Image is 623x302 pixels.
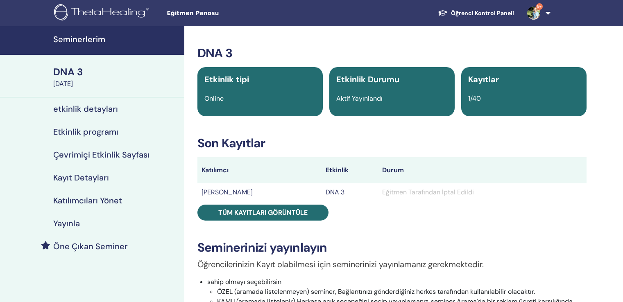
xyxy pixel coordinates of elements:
h4: Katılımcıları Yönet [53,196,122,205]
div: DNA 3 [53,65,179,79]
span: Eğitmen Panosu [167,9,290,18]
img: default.jpg [527,7,540,20]
td: DNA 3 [322,183,378,201]
a: Tüm kayıtları görüntüle [197,205,328,221]
td: [PERSON_NAME] [197,183,322,201]
h4: Kayıt Detayları [53,173,109,183]
a: DNA 3[DATE] [48,65,184,89]
span: 1/40 [468,94,481,103]
h4: Etkinlik programı [53,127,118,137]
img: logo.png [54,4,152,23]
span: Etkinlik Durumu [336,74,399,85]
h3: Seminerinizi yayınlayın [197,240,587,255]
img: graduation-cap-white.svg [438,9,448,16]
th: Etkinlik [322,157,378,183]
h3: DNA 3 [197,46,587,61]
span: Tüm kayıtları görüntüle [218,208,308,217]
h4: Yayınla [53,219,80,228]
a: Öğrenci Kontrol Paneli [431,6,521,21]
h4: Öne Çıkan Seminer [53,241,128,251]
h3: Son Kayıtlar [197,136,587,151]
span: Etkinlik tipi [204,74,249,85]
h4: Çevrimiçi Etkinlik Sayfası [53,150,150,160]
span: Kayıtlar [468,74,499,85]
h4: etkinlik detayları [53,104,118,114]
div: Eğitmen Tarafından İptal Edildi [382,187,582,197]
span: 9+ [536,3,543,10]
h4: Seminerlerim [53,34,179,44]
li: ÖZEL (aramada listelenmeyen) seminer, Bağlantınızı gönderdiğiniz herkes tarafından kullanılabilir... [217,287,587,297]
span: Online [204,94,224,103]
p: Öğrencilerinizin Kayıt olabilmesi için seminerinizi yayınlamanız gerekmektedir. [197,258,587,270]
div: [DATE] [53,79,179,89]
span: Aktif Yayınlandı [336,94,383,103]
th: Durum [378,157,587,183]
th: Katılımcı [197,157,322,183]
